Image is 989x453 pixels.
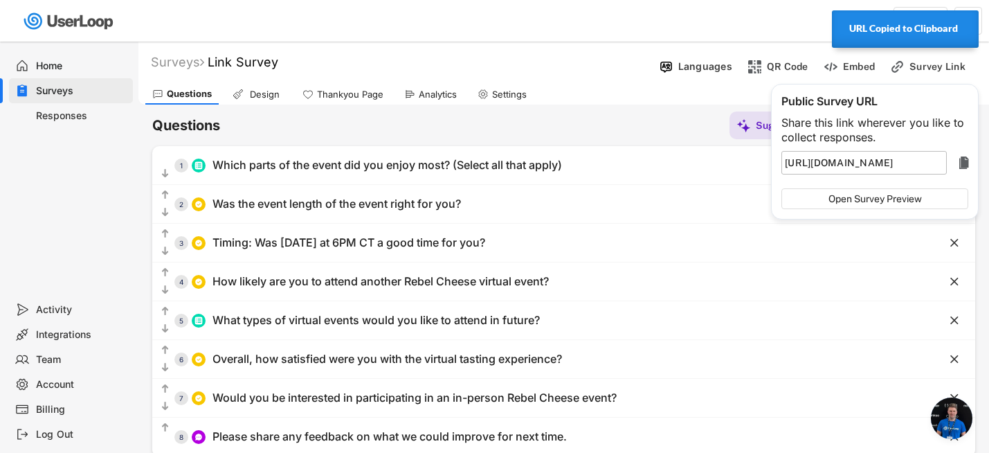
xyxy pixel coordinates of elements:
[736,118,751,133] img: MagicMajor%20%28Purple%29.svg
[36,428,127,441] div: Log Out
[194,433,203,441] img: ConversationMinor.svg
[162,323,169,335] text: 
[36,303,127,317] div: Activity
[152,116,220,135] h6: Questions
[824,60,838,74] img: EmbedMinor.svg
[419,89,457,100] div: Analytics
[162,344,169,356] text: 
[174,240,188,247] div: 3
[317,89,383,100] div: Thankyou Page
[174,434,188,441] div: 8
[159,283,171,297] button: 
[159,167,171,181] button: 
[36,403,127,416] div: Billing
[678,60,732,73] div: Languages
[959,154,969,171] text: 
[212,391,617,405] div: Would you be interested in participating in an in-person Rebel Cheese event?
[162,305,169,317] text: 
[162,267,169,278] text: 
[174,395,188,402] div: 7
[212,429,567,444] div: Please share any feedback on what we could improve for next time.
[162,168,169,179] text: 
[781,94,968,109] div: Public Survey URL
[36,85,127,98] div: Surveys
[890,60,905,74] img: LinkMinor.svg
[212,158,562,172] div: Which parts of the event did you enjoy most? (Select all that apply)
[174,278,188,285] div: 4
[159,206,171,220] button: 
[950,391,959,405] text: 
[781,116,968,145] div: Share this link wherever you like to collect responses.
[162,400,169,412] text: 
[36,109,127,123] div: Responses
[950,352,959,366] text: 
[159,361,171,375] button: 
[159,227,171,241] button: 
[747,60,762,74] img: ShopcodesMajor.svg
[212,313,540,328] div: What types of virtual events would you like to attend in future?
[162,422,169,434] text: 
[756,119,844,132] div: Suggest Questions
[162,362,169,373] text: 
[781,188,968,209] button: Open Survey Preview
[159,245,171,258] button: 
[849,23,958,34] strong: URL Copied to Clipboard
[947,236,961,250] button: 
[159,421,171,435] button: 
[947,275,961,289] button: 
[174,201,188,208] div: 2
[159,305,171,319] button: 
[174,162,188,169] div: 1
[212,236,485,250] div: Timing: Was [DATE] at 6PM CT a good time for you?
[162,284,169,296] text: 
[159,322,171,336] button: 
[162,206,169,218] text: 
[151,54,204,70] div: Surveys
[194,278,203,286] img: CircleTickMinorWhite.svg
[159,188,171,202] button: 
[843,60,875,73] div: Embed
[174,356,188,363] div: 6
[909,60,979,73] div: Survey Link
[194,161,203,170] img: ListMajor.svg
[194,394,203,402] img: CircleTickMinorWhite.svg
[194,200,203,208] img: CircleTickMinorWhite.svg
[21,7,118,35] img: userloop-logo-01.svg
[950,313,959,328] text: 
[956,154,972,171] button: 
[208,55,278,69] font: Link Survey
[159,266,171,280] button: 
[212,274,549,289] div: How likely are you to attend another Rebel Cheese virtual event?
[247,89,282,100] div: Design
[931,398,972,439] div: Open chat
[194,239,203,247] img: CircleTickMinorWhite.svg
[167,88,212,100] div: Questions
[492,89,527,100] div: Settings
[162,228,169,240] text: 
[194,355,203,364] img: CircleTickMinorWhite.svg
[947,353,961,366] button: 
[162,189,169,201] text: 
[159,344,171,357] button: 
[950,236,959,250] text: 
[212,197,461,211] div: Was the event length of the event right for you?
[194,317,203,325] img: ListMajor.svg
[947,391,961,405] button: 
[36,353,127,366] div: Team
[659,60,673,74] img: Language%20Icon.svg
[162,245,169,257] text: 
[767,60,808,73] div: QR Code
[36,328,127,341] div: Integrations
[162,383,169,395] text: 
[950,274,959,289] text: 
[212,352,562,366] div: Overall, how satisfied were you with the virtual tasting experience?
[174,317,188,324] div: 5
[159,382,171,396] button: 
[36,60,127,73] div: Home
[159,400,171,414] button: 
[36,378,127,391] div: Account
[947,430,961,444] button: 
[947,314,961,328] button: 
